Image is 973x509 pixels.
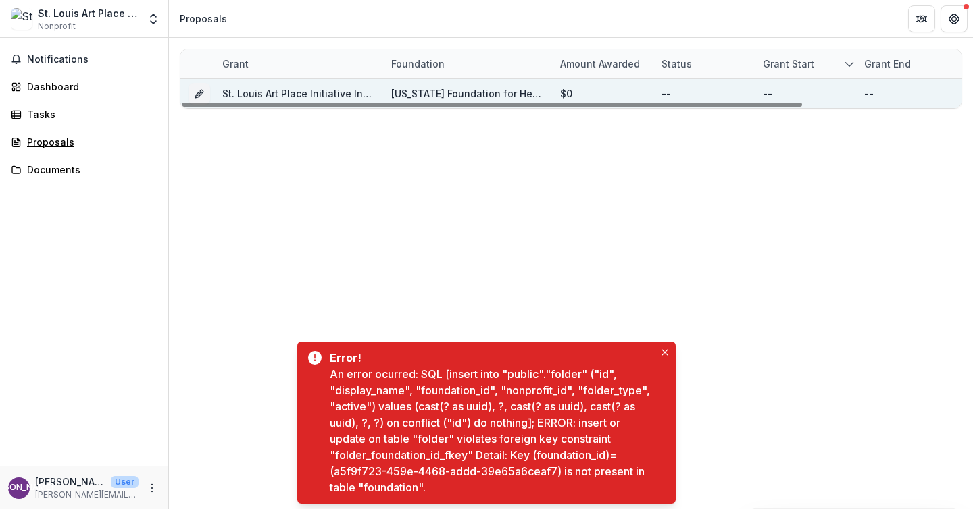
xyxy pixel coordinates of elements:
[662,86,671,101] div: --
[214,49,383,78] div: Grant
[755,49,856,78] div: Grant start
[38,20,76,32] span: Nonprofit
[330,350,649,366] div: Error!
[763,86,772,101] div: --
[189,83,210,105] button: Grant d6e5d376-2e83-47c5-a80d-69e6095152d7
[27,107,152,122] div: Tasks
[856,49,957,78] div: Grant end
[222,88,589,99] a: St. Louis Art Place Initiative Inc. - [DATE] - [DATE] Request for Concept Papers
[856,57,919,71] div: Grant end
[330,366,654,495] div: An error ocurred: SQL [insert into "public"."folder" ("id", "display_name", "foundation_id", "non...
[383,49,552,78] div: Foundation
[383,57,453,71] div: Foundation
[174,9,232,28] nav: breadcrumb
[552,49,653,78] div: Amount awarded
[560,86,572,101] div: $0
[27,54,157,65] span: Notifications
[755,57,822,71] div: Grant start
[5,103,163,126] a: Tasks
[844,59,855,70] svg: sorted descending
[38,6,139,20] div: St. Louis Art Place Initiative Inc.
[941,5,968,32] button: Get Help
[5,76,163,98] a: Dashboard
[144,5,163,32] button: Open entity switcher
[5,131,163,153] a: Proposals
[5,49,163,70] button: Notifications
[111,476,139,488] p: User
[657,344,673,360] button: Close
[214,57,257,71] div: Grant
[653,49,755,78] div: Status
[27,163,152,177] div: Documents
[552,57,648,71] div: Amount awarded
[11,8,32,30] img: St. Louis Art Place Initiative Inc.
[27,80,152,94] div: Dashboard
[35,489,139,501] p: [PERSON_NAME][EMAIL_ADDRESS][DOMAIN_NAME]
[27,135,152,149] div: Proposals
[180,11,227,26] div: Proposals
[908,5,935,32] button: Partners
[391,86,544,101] p: [US_STATE] Foundation for Health
[864,86,874,101] div: --
[144,480,160,496] button: More
[35,475,105,489] p: [PERSON_NAME]
[653,57,700,71] div: Status
[5,159,163,181] a: Documents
